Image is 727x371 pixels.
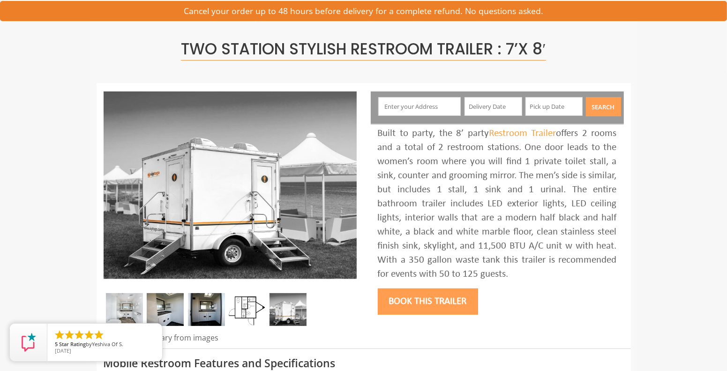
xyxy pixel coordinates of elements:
[104,333,357,348] div: Products may vary from images
[378,288,478,315] button: Book this trailer
[147,293,184,326] img: DSC_0016_email
[378,97,461,116] input: Enter your Address
[55,347,71,354] span: [DATE]
[229,293,266,326] img: Floor Plan of 2 station Mini restroom with sink and toilet
[106,293,143,326] img: Inside of complete restroom with a stall, a urinal, tissue holders, cabinets and mirror
[74,329,85,341] li: 
[181,38,546,61] span: Two Station Stylish Restroom Trailer : 7’x 8′
[489,129,556,138] a: Restroom Trailer
[104,91,357,279] img: A mini restroom trailer with two separate stations and separate doors for males and females
[270,293,307,326] img: A mini restroom trailer with two separate stations and separate doors for males and females
[19,333,38,352] img: Review Rating
[104,357,624,369] h3: Mobile Restroom Features and Specifications
[59,341,86,348] span: Star Rating
[586,97,621,116] button: Search
[378,127,617,281] div: Built to party, the 8’ party offers 2 rooms and a total of 2 restroom stations. One door leads to...
[55,341,155,348] span: by
[188,293,225,326] img: DSC_0004_email
[93,329,105,341] li: 
[92,341,123,348] span: Yeshiva Of S.
[54,329,65,341] li: 
[525,97,583,116] input: Pick up Date
[465,97,522,116] input: Delivery Date
[55,341,58,348] span: 5
[83,329,95,341] li: 
[64,329,75,341] li: 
